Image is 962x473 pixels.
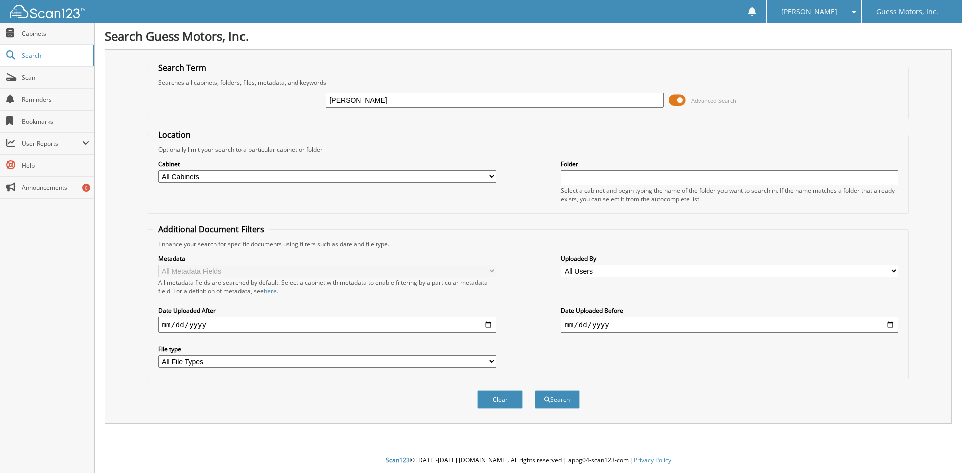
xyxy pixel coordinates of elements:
[10,5,85,18] img: scan123-logo-white.svg
[22,73,89,82] span: Scan
[22,161,89,170] span: Help
[876,9,938,15] span: Guess Motors, Inc.
[22,183,89,192] span: Announcements
[82,184,90,192] div: 6
[22,95,89,104] span: Reminders
[22,51,88,60] span: Search
[22,29,89,38] span: Cabinets
[22,139,82,148] span: User Reports
[912,425,962,473] iframe: Chat Widget
[22,117,89,126] span: Bookmarks
[781,9,837,15] span: [PERSON_NAME]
